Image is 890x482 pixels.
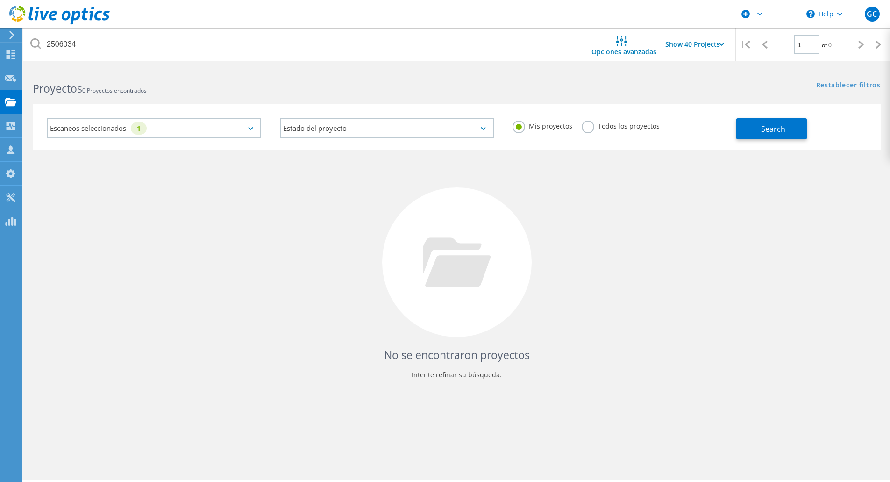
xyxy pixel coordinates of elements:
[280,118,494,138] div: Estado del proyecto
[9,20,110,26] a: Live Optics Dashboard
[42,367,871,382] p: Intente refinar su búsqueda.
[513,121,572,129] label: Mis proyectos
[867,10,877,18] span: GC
[591,49,656,55] span: Opciones avanzadas
[736,28,755,61] div: |
[871,28,890,61] div: |
[131,122,147,135] div: 1
[816,82,881,90] a: Restablecer filtros
[806,10,815,18] svg: \n
[47,118,261,138] div: Escaneos seleccionados
[761,124,785,134] span: Search
[23,28,587,61] input: Buscar proyectos por nombre, propietario, ID, empresa, etc.
[822,41,832,49] span: of 0
[582,121,660,129] label: Todos los proyectos
[736,118,807,139] button: Search
[82,86,147,94] span: 0 Proyectos encontrados
[33,81,82,96] b: Proyectos
[42,347,871,363] h4: No se encontraron proyectos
